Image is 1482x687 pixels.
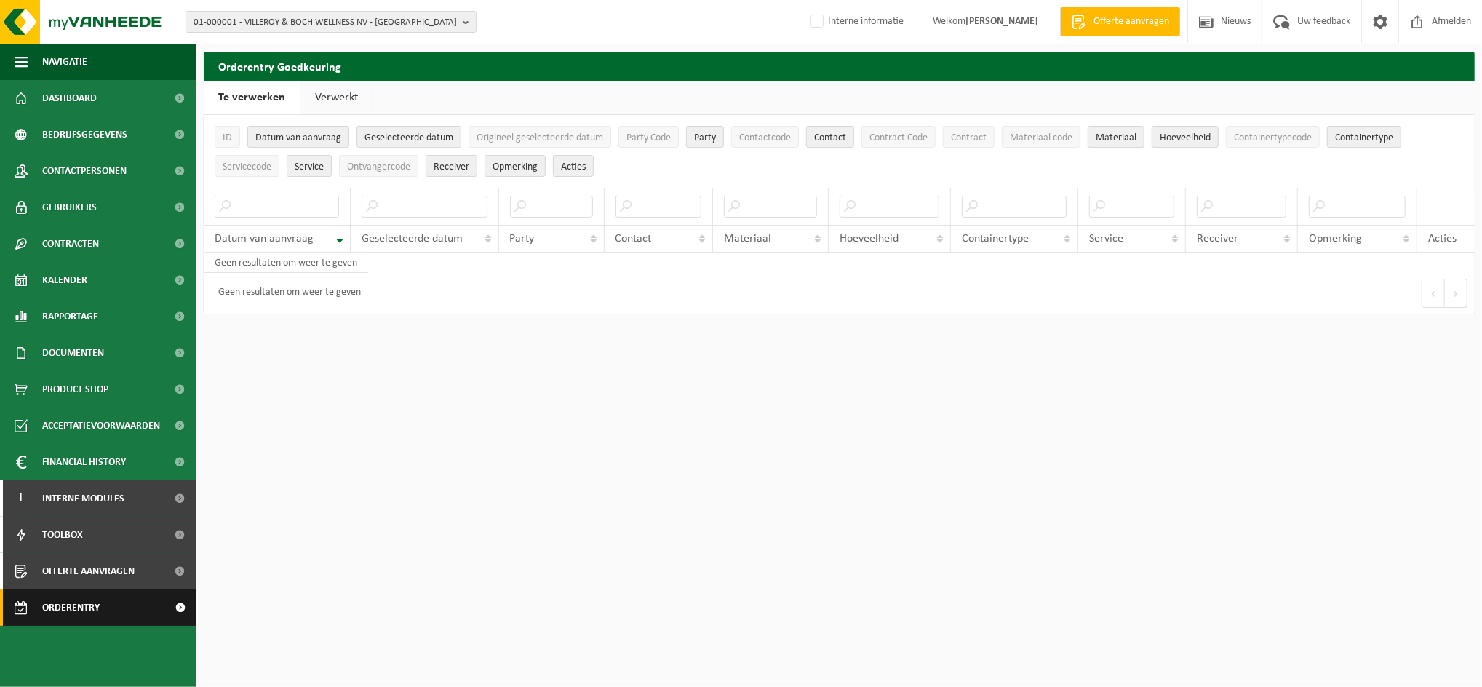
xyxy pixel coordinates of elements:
button: Party CodeParty Code: Activate to sort [618,126,679,148]
span: Offerte aanvragen [42,553,135,589]
a: Te verwerken [204,81,300,114]
button: ContainertypeContainertype: Activate to sort [1327,126,1401,148]
button: Next [1445,279,1467,308]
span: Service [295,162,324,172]
a: Verwerkt [300,81,373,114]
button: Origineel geselecteerde datumOrigineel geselecteerde datum: Activate to sort [469,126,611,148]
span: Financial History [42,444,126,480]
button: HoeveelheidHoeveelheid: Activate to sort [1152,126,1219,148]
button: PartyParty: Activate to sort [686,126,724,148]
span: Opmerking [1309,233,1362,245]
button: ContainertypecodeContainertypecode: Activate to sort [1226,126,1320,148]
button: ContractContract: Activate to sort [943,126,995,148]
a: Offerte aanvragen [1060,7,1180,36]
button: ReceiverReceiver: Activate to sort [426,155,477,177]
button: Contract CodeContract Code: Activate to sort [861,126,936,148]
span: Contract [951,132,987,143]
button: ServiceService: Activate to sort [287,155,332,177]
span: Documenten [42,335,104,371]
button: ContactcodeContactcode: Activate to sort [731,126,799,148]
span: 01-000001 - VILLEROY & BOCH WELLNESS NV - [GEOGRAPHIC_DATA] [194,12,457,33]
span: Navigatie [42,44,87,80]
span: Contracten [42,226,99,262]
span: Orderentry Goedkeuring [42,589,164,626]
span: Materiaal [724,233,771,245]
span: I [15,480,28,517]
div: Geen resultaten om weer te geven [211,280,361,306]
span: Materiaal [1096,132,1136,143]
span: Contactcode [739,132,791,143]
span: Contact [814,132,846,143]
span: Datum van aanvraag [255,132,341,143]
span: Offerte aanvragen [1090,15,1173,29]
span: Receiver [1197,233,1238,245]
button: Geselecteerde datumGeselecteerde datum: Activate to sort [356,126,461,148]
span: Hoeveelheid [840,233,899,245]
button: ContactContact: Activate to sort [806,126,854,148]
span: Geselecteerde datum [362,233,463,245]
span: Bedrijfsgegevens [42,116,127,153]
button: OntvangercodeOntvangercode: Activate to sort [339,155,418,177]
span: Toolbox [42,517,83,553]
span: Servicecode [223,162,271,172]
button: 01-000001 - VILLEROY & BOCH WELLNESS NV - [GEOGRAPHIC_DATA] [186,11,477,33]
span: Service [1089,233,1123,245]
button: Materiaal codeMateriaal code: Activate to sort [1002,126,1080,148]
span: Ontvangercode [347,162,410,172]
span: Materiaal code [1010,132,1072,143]
span: Datum van aanvraag [215,233,314,245]
label: Interne informatie [808,11,904,33]
span: Product Shop [42,371,108,408]
span: Gebruikers [42,189,97,226]
button: OpmerkingOpmerking: Activate to sort [485,155,546,177]
strong: [PERSON_NAME] [965,16,1038,27]
span: Party [694,132,716,143]
span: ID [223,132,232,143]
span: Interne modules [42,480,124,517]
span: Opmerking [493,162,538,172]
span: Rapportage [42,298,98,335]
span: Containertype [1335,132,1393,143]
span: Acties [561,162,586,172]
button: Previous [1422,279,1445,308]
span: Hoeveelheid [1160,132,1211,143]
span: Containertypecode [1234,132,1312,143]
span: Acceptatievoorwaarden [42,408,160,444]
span: Party Code [626,132,671,143]
span: Contact [615,233,652,245]
span: Party [510,233,535,245]
h2: Orderentry Goedkeuring [204,52,1475,80]
button: IDID: Activate to sort [215,126,240,148]
span: Contract Code [869,132,928,143]
button: Datum van aanvraagDatum van aanvraag: Activate to remove sorting [247,126,349,148]
span: Geselecteerde datum [364,132,453,143]
button: MateriaalMateriaal: Activate to sort [1088,126,1144,148]
span: Containertype [962,233,1029,245]
button: ServicecodeServicecode: Activate to sort [215,155,279,177]
span: Kalender [42,262,87,298]
span: Acties [1428,233,1457,245]
span: Contactpersonen [42,153,127,189]
span: Dashboard [42,80,97,116]
button: Acties [553,155,594,177]
span: Origineel geselecteerde datum [477,132,603,143]
td: Geen resultaten om weer te geven [204,253,368,273]
span: Receiver [434,162,469,172]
